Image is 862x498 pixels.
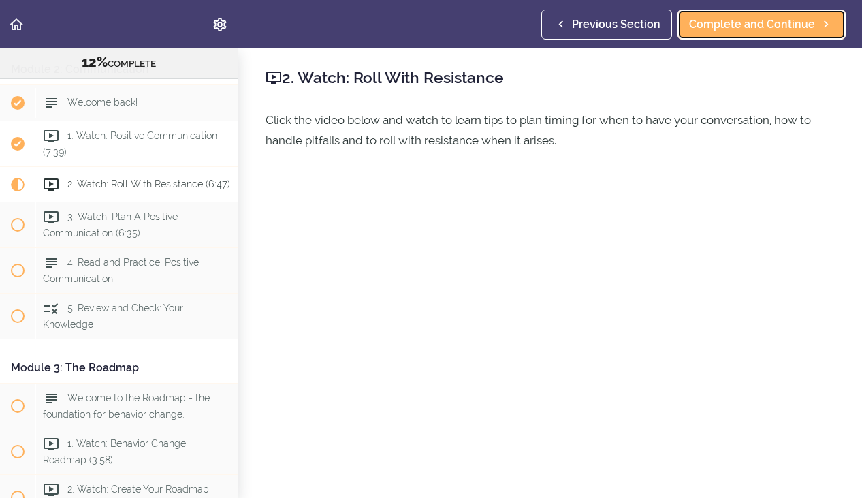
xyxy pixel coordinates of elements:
[212,16,228,33] svg: Settings Menu
[43,211,178,238] span: 3. Watch: Plan A Positive Communication (6:35)
[43,438,186,465] span: 1. Watch: Behavior Change Roadmap (3:58)
[67,97,138,108] span: Welcome back!
[689,16,815,33] span: Complete and Continue
[677,10,846,40] a: Complete and Continue
[572,16,660,33] span: Previous Section
[266,66,835,89] h2: 2. Watch: Roll With Resistance
[82,54,108,70] span: 12%
[43,257,199,283] span: 4. Read and Practice: Positive Communication
[8,16,25,33] svg: Back to course curriculum
[541,10,672,40] a: Previous Section
[17,54,221,72] div: COMPLETE
[67,178,230,189] span: 2. Watch: Roll With Resistance (6:47)
[43,392,210,419] span: Welcome to the Roadmap - the foundation for behavior change.
[43,302,183,329] span: 5. Review and Check: Your Knowledge
[266,113,811,147] span: Click the video below and watch to learn tips to plan timing for when to have your conversation, ...
[43,130,217,157] span: 1. Watch: Positive Communication (7:39)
